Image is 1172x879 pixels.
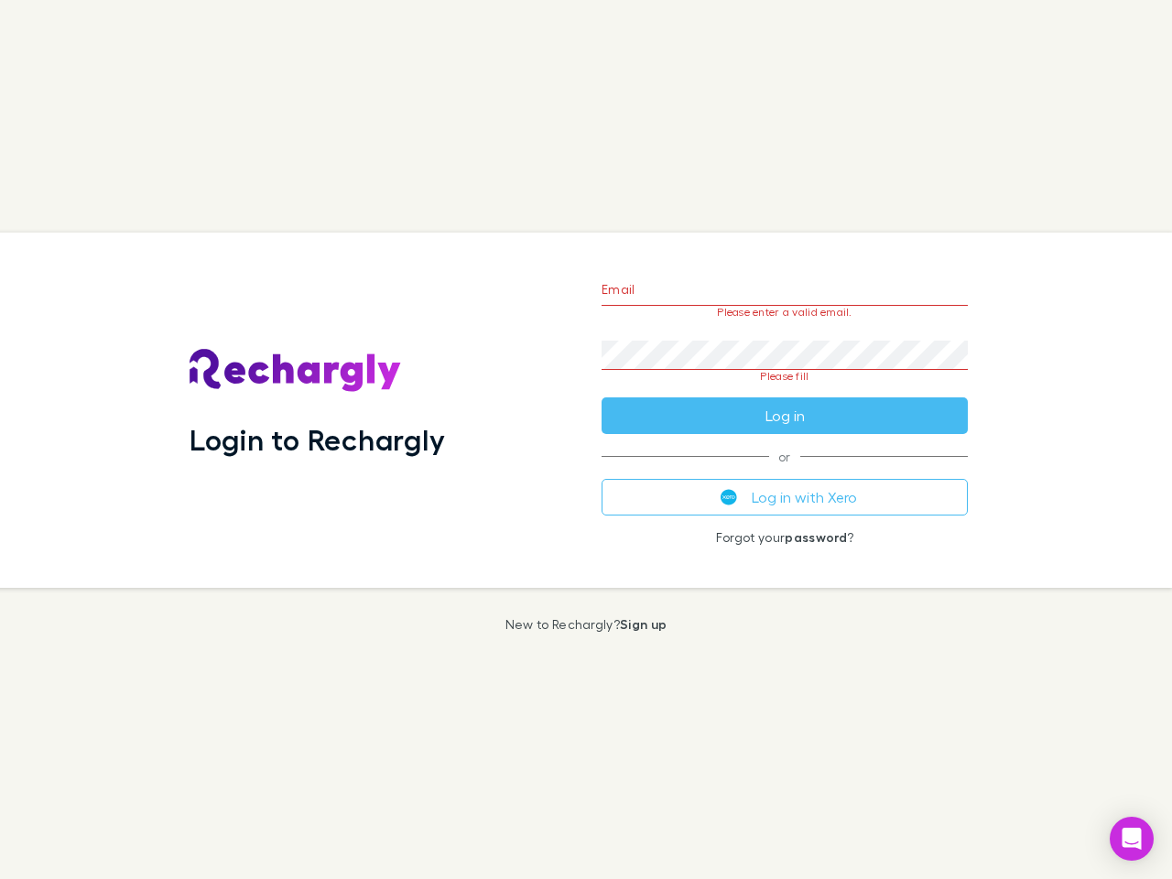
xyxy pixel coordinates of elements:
img: Xero's logo [721,489,737,505]
button: Log in with Xero [602,479,968,515]
p: Forgot your ? [602,530,968,545]
p: Please enter a valid email. [602,306,968,319]
a: password [785,529,847,545]
img: Rechargly's Logo [190,349,402,393]
div: Open Intercom Messenger [1110,817,1154,861]
a: Sign up [620,616,667,632]
p: New to Rechargly? [505,617,667,632]
button: Log in [602,397,968,434]
p: Please fill [602,370,968,383]
span: or [602,456,968,457]
h1: Login to Rechargly [190,422,445,457]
